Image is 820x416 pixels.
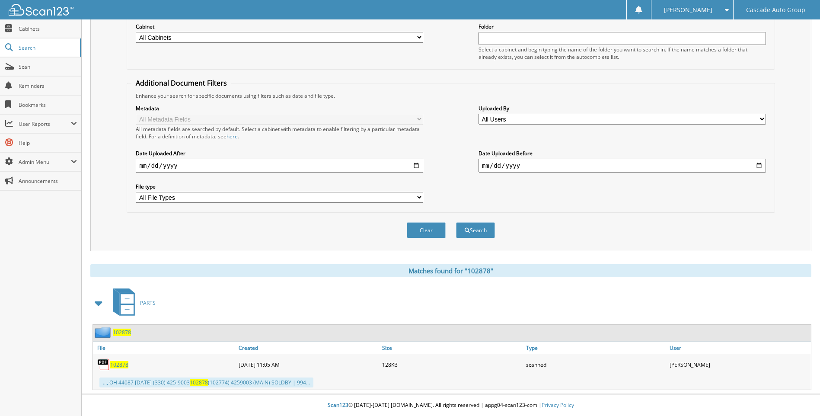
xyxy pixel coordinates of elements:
input: end [479,159,766,173]
label: Cabinet [136,23,423,30]
a: Created [236,342,380,354]
a: Type [524,342,667,354]
span: [PERSON_NAME] [664,7,712,13]
span: Search [19,44,76,51]
a: Size [380,342,523,354]
input: start [136,159,423,173]
a: File [93,342,236,354]
div: ..., OH 44087 [DATE] (330) 425-9003 (102774) 4259003 (MAIN) SOLDBY | 994... [99,378,313,387]
legend: Additional Document Filters [131,78,231,88]
iframe: Chat Widget [777,374,820,416]
img: folder2.png [95,327,113,338]
div: [DATE] 11:05 AM [236,356,380,373]
span: 102878 [190,379,208,386]
a: here [227,133,238,140]
img: scan123-logo-white.svg [9,4,73,16]
div: 128KB [380,356,523,373]
div: scanned [524,356,667,373]
a: User [667,342,811,354]
span: User Reports [19,120,71,128]
span: Cabinets [19,25,77,32]
label: Date Uploaded After [136,150,423,157]
a: Privacy Policy [542,401,574,409]
img: PDF.png [97,358,110,371]
span: Announcements [19,177,77,185]
span: Admin Menu [19,158,71,166]
label: Uploaded By [479,105,766,112]
label: File type [136,183,423,190]
a: 102878 [110,361,128,368]
span: Scan123 [328,401,348,409]
label: Metadata [136,105,423,112]
span: Reminders [19,82,77,90]
label: Date Uploaded Before [479,150,766,157]
div: All metadata fields are searched by default. Select a cabinet with metadata to enable filtering b... [136,125,423,140]
div: Select a cabinet and begin typing the name of the folder you want to search in. If the name match... [479,46,766,61]
span: Help [19,139,77,147]
span: PARTS [140,299,156,307]
a: PARTS [108,286,156,320]
button: Clear [407,222,446,238]
div: [PERSON_NAME] [667,356,811,373]
span: Scan [19,63,77,70]
button: Search [456,222,495,238]
label: Folder [479,23,766,30]
a: 102878 [113,329,131,336]
span: Bookmarks [19,101,77,109]
span: Cascade Auto Group [746,7,805,13]
div: Matches found for "102878" [90,264,811,277]
div: Enhance your search for specific documents using filters such as date and file type. [131,92,770,99]
div: © [DATE]-[DATE] [DOMAIN_NAME]. All rights reserved | appg04-scan123-com | [82,395,820,416]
